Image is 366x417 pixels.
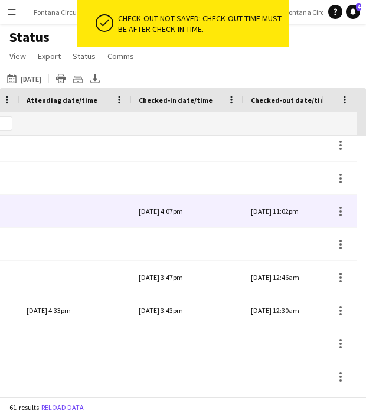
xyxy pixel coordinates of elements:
span: Attending date/time [27,96,97,105]
span: View [9,51,26,61]
div: [DATE] 4:33pm [27,294,125,327]
span: 4 [356,3,361,11]
span: Checked-out date/time [251,96,330,105]
span: Checked-in date/time [139,96,213,105]
app-action-btn: Crew files as ZIP [71,71,85,86]
button: [DATE] [5,71,44,86]
div: [DATE] 3:43pm [139,294,237,327]
div: [DATE] 12:46am [251,261,349,294]
a: 4 [346,5,360,19]
div: [DATE] 11:02pm [251,195,349,227]
div: [DATE] 4:07pm [139,195,237,227]
a: Comms [103,48,139,64]
button: Fontana Circus [24,1,90,24]
a: View [5,48,31,64]
div: Check-out not saved: check-out time must be after check-in time. [118,13,285,34]
button: Reload data [39,401,86,414]
div: [DATE] 12:30am [251,294,349,327]
a: Export [33,48,66,64]
app-action-btn: Export XLSX [88,71,102,86]
span: Comms [107,51,134,61]
span: Export [38,51,61,61]
a: Status [68,48,100,64]
span: Status [73,51,96,61]
div: [DATE] 3:47pm [139,261,237,294]
app-action-btn: Print [54,71,68,86]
